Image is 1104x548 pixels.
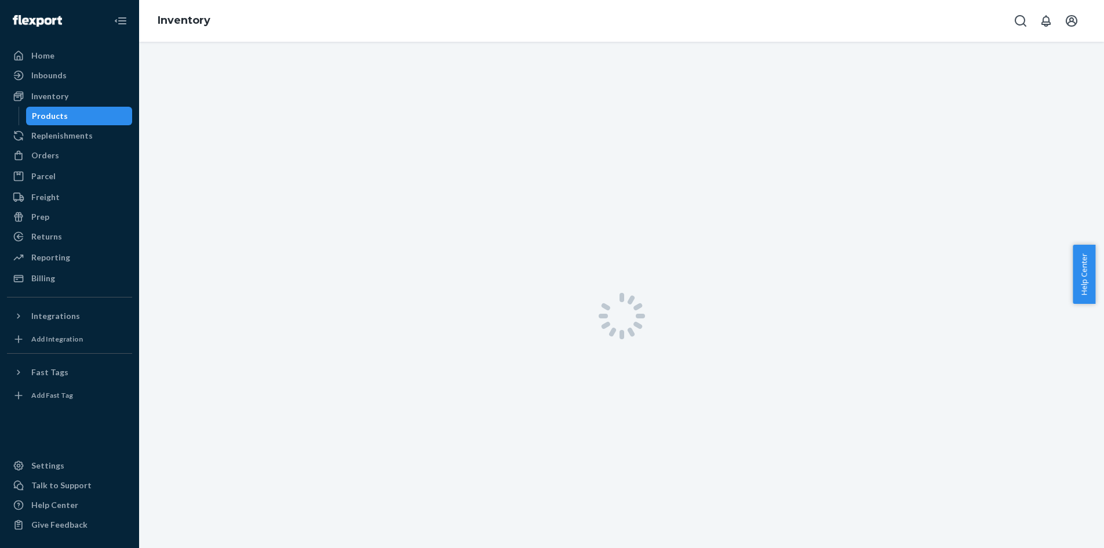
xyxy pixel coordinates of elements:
a: Billing [7,269,132,288]
div: Integrations [31,310,80,322]
div: Products [32,110,68,122]
div: Fast Tags [31,366,68,378]
div: Talk to Support [31,480,92,491]
a: Help Center [7,496,132,514]
button: Help Center [1073,245,1095,304]
div: Settings [31,460,64,471]
div: Billing [31,273,55,284]
div: Parcel [31,170,56,182]
div: Add Integration [31,334,83,344]
a: Freight [7,188,132,206]
a: Add Integration [7,330,132,349]
div: Orders [31,150,59,161]
button: Open account menu [1060,9,1083,32]
div: Replenishments [31,130,93,141]
div: Prep [31,211,49,223]
ol: breadcrumbs [148,4,220,38]
a: Returns [7,227,132,246]
a: Replenishments [7,126,132,145]
div: Freight [31,191,60,203]
a: Home [7,46,132,65]
a: Inbounds [7,66,132,85]
button: Open Search Box [1009,9,1032,32]
button: Give Feedback [7,516,132,534]
button: Integrations [7,307,132,325]
div: Add Fast Tag [31,390,73,400]
div: Inventory [31,90,68,102]
a: Prep [7,208,132,226]
button: Fast Tags [7,363,132,382]
a: Talk to Support [7,476,132,495]
a: Inventory [158,14,210,27]
div: Reporting [31,252,70,263]
a: Add Fast Tag [7,386,132,405]
div: Help Center [31,499,78,511]
a: Parcel [7,167,132,186]
a: Orders [7,146,132,165]
a: Products [26,107,133,125]
a: Reporting [7,248,132,267]
a: Settings [7,456,132,475]
img: Flexport logo [13,15,62,27]
div: Returns [31,231,62,242]
div: Inbounds [31,70,67,81]
button: Close Navigation [109,9,132,32]
div: Give Feedback [31,519,88,531]
a: Inventory [7,87,132,106]
div: Home [31,50,54,61]
button: Open notifications [1034,9,1058,32]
